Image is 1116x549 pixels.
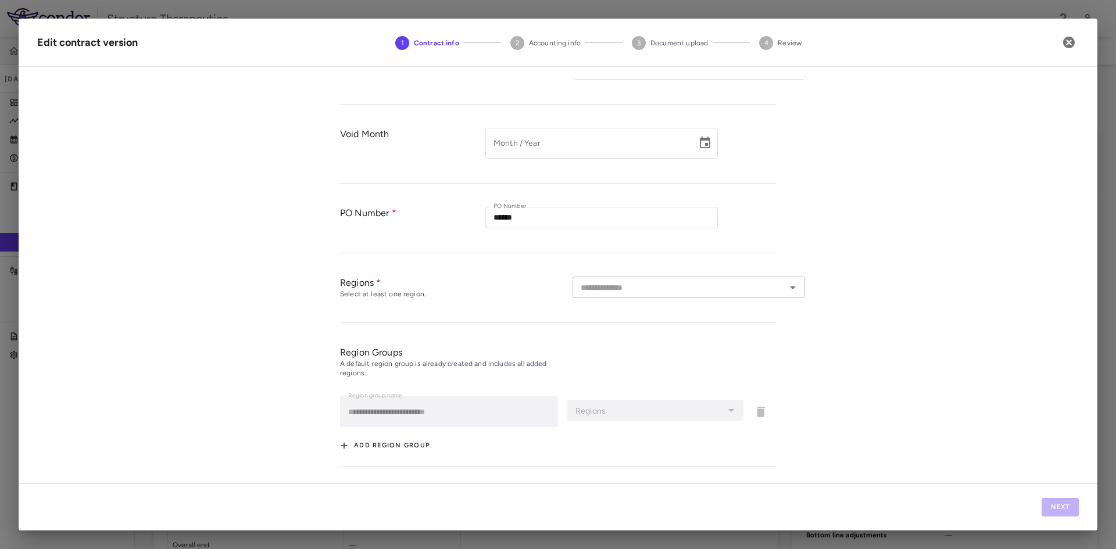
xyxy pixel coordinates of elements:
button: Contract info [386,22,468,64]
div: Region Groups [340,346,776,358]
div: Regions [340,277,573,289]
div: PO Number [340,207,485,241]
button: Choose date [693,131,717,155]
div: Void Month [340,128,485,171]
button: Add Region Group [340,436,430,455]
div: A default region group is already created and includes all added regions. [340,360,573,378]
div: Edit contract version [37,35,138,51]
text: 1 [400,39,403,47]
button: Open [785,279,801,296]
label: Region group name [348,391,402,401]
div: Select at least one region. [340,290,573,299]
label: PO Number [493,202,527,211]
span: Contract info [414,38,459,48]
